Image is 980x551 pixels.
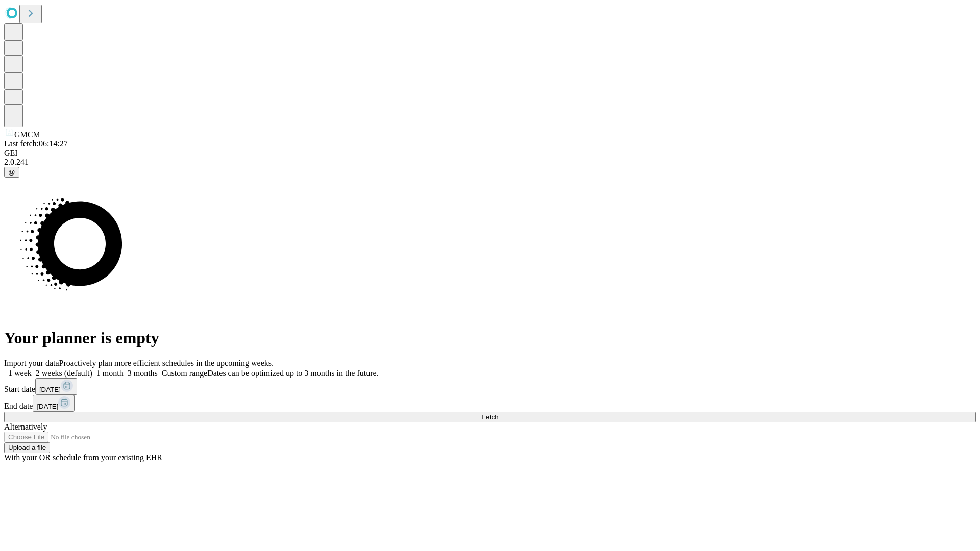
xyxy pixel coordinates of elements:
[207,369,378,378] span: Dates can be optimized up to 3 months in the future.
[4,139,68,148] span: Last fetch: 06:14:27
[37,403,58,410] span: [DATE]
[4,395,976,412] div: End date
[4,148,976,158] div: GEI
[481,413,498,421] span: Fetch
[4,453,162,462] span: With your OR schedule from your existing EHR
[33,395,75,412] button: [DATE]
[39,386,61,393] span: [DATE]
[35,378,77,395] button: [DATE]
[4,412,976,422] button: Fetch
[4,329,976,347] h1: Your planner is empty
[4,442,50,453] button: Upload a file
[59,359,274,367] span: Proactively plan more efficient schedules in the upcoming weeks.
[36,369,92,378] span: 2 weeks (default)
[96,369,124,378] span: 1 month
[14,130,40,139] span: GMCM
[8,168,15,176] span: @
[4,167,19,178] button: @
[4,359,59,367] span: Import your data
[4,422,47,431] span: Alternatively
[4,378,976,395] div: Start date
[4,158,976,167] div: 2.0.241
[8,369,32,378] span: 1 week
[162,369,207,378] span: Custom range
[128,369,158,378] span: 3 months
